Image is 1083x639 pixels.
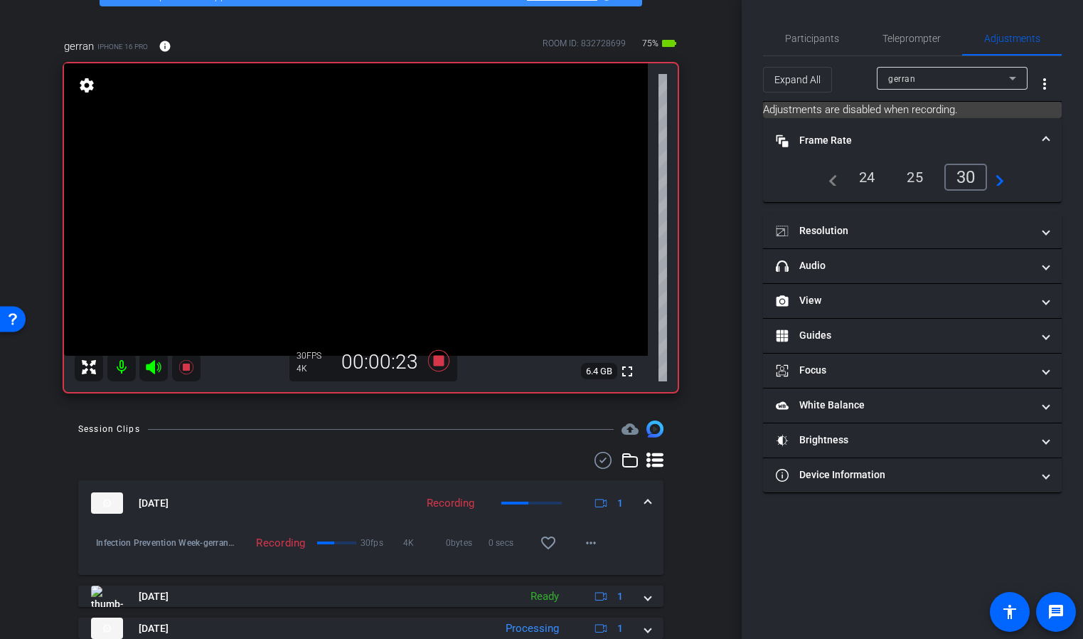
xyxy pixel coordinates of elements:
[403,536,446,550] span: 4K
[78,480,663,526] mat-expansion-panel-header: thumb-nail[DATE]Recording1
[91,618,123,639] img: thumb-nail
[619,363,636,380] mat-icon: fullscreen
[1028,67,1062,101] button: More Options for Adjustments Panel
[661,35,678,52] mat-icon: battery_std
[91,492,123,514] img: thumb-nail
[64,38,94,54] span: gerran
[582,534,599,551] mat-icon: more_horiz
[821,169,838,186] mat-icon: navigate_before
[776,223,1032,238] mat-panel-title: Resolution
[1001,603,1018,620] mat-icon: accessibility
[763,102,1062,118] mat-card: Adjustments are disabled when recording.
[763,164,1062,202] div: Frame Rate
[91,586,123,607] img: thumb-nail
[306,351,321,361] span: FPS
[763,249,1062,283] mat-expansion-panel-header: Audio
[617,496,623,511] span: 1
[1036,75,1053,93] mat-icon: more_vert
[776,398,1032,413] mat-panel-title: White Balance
[763,214,1062,248] mat-expansion-panel-header: Resolution
[523,588,566,605] div: Ready
[763,354,1062,388] mat-expansion-panel-header: Focus
[489,536,531,550] span: 0 secs
[888,74,915,84] span: gerran
[78,586,663,607] mat-expansion-panel-header: thumb-nail[DATE]Ready1
[776,363,1032,378] mat-panel-title: Focus
[139,496,169,511] span: [DATE]
[297,350,332,361] div: 30
[543,37,626,58] div: ROOM ID: 832728699
[540,534,557,551] mat-icon: favorite_border
[617,621,623,636] span: 1
[776,293,1032,308] mat-panel-title: View
[97,41,148,52] span: iPhone 16 Pro
[78,526,663,575] div: thumb-nail[DATE]Recording1
[621,421,639,438] mat-icon: cloud_upload
[763,67,832,93] button: Expand All
[763,423,1062,458] mat-expansion-panel-header: Brightness
[785,33,839,43] span: Participants
[621,421,639,438] span: Destinations for your clips
[984,33,1040,43] span: Adjustments
[361,536,403,550] span: 30fps
[297,363,332,374] div: 4K
[139,621,169,636] span: [DATE]
[774,66,821,93] span: Expand All
[498,620,566,637] div: Processing
[763,118,1062,164] mat-expansion-panel-header: Frame Rate
[763,389,1062,423] mat-expansion-panel-header: White Balance
[640,32,661,55] span: 75%
[235,536,312,550] div: Recording
[776,433,1032,448] mat-panel-title: Brightness
[763,284,1062,318] mat-expansion-panel-header: View
[1047,603,1065,620] mat-icon: message
[96,536,235,550] span: Infection Prevention Week-gerran-2025-09-02-14-33-02-702-0
[420,495,481,512] div: Recording
[159,40,171,53] mat-icon: info
[646,421,663,438] img: Session clips
[617,589,623,604] span: 1
[763,458,1062,492] mat-expansion-panel-header: Device Information
[139,589,169,604] span: [DATE]
[332,350,427,374] div: 00:00:23
[987,169,1004,186] mat-icon: navigate_next
[78,618,663,639] mat-expansion-panel-header: thumb-nail[DATE]Processing1
[776,133,1032,148] mat-panel-title: Frame Rate
[77,77,97,94] mat-icon: settings
[776,468,1032,482] mat-panel-title: Device Information
[882,33,941,43] span: Teleprompter
[776,258,1032,273] mat-panel-title: Audio
[78,422,140,436] div: Session Clips
[581,363,617,380] span: 6.4 GB
[776,328,1032,343] mat-panel-title: Guides
[446,536,489,550] span: 0bytes
[763,319,1062,353] mat-expansion-panel-header: Guides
